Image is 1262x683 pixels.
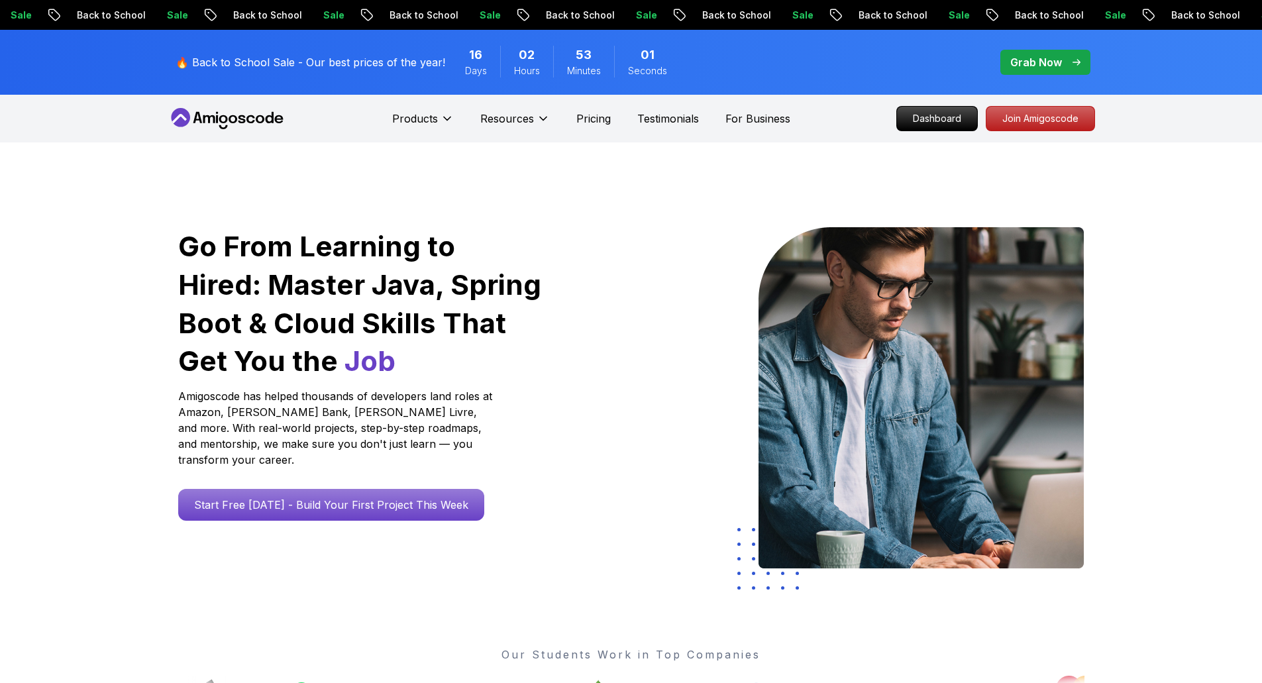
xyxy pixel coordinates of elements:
[392,111,454,137] button: Products
[936,9,978,22] p: Sale
[1159,9,1249,22] p: Back to School
[465,64,487,78] span: Days
[178,227,543,380] h1: Go From Learning to Hired: Master Java, Spring Boot & Cloud Skills That Get You the
[154,9,197,22] p: Sale
[637,111,699,127] a: Testimonials
[641,46,655,64] span: 1 Seconds
[178,489,484,521] a: Start Free [DATE] - Build Your First Project This Week
[480,111,550,137] button: Resources
[628,64,667,78] span: Seconds
[725,111,790,127] a: For Business
[311,9,353,22] p: Sale
[480,111,534,127] p: Resources
[64,9,154,22] p: Back to School
[533,9,623,22] p: Back to School
[1092,9,1135,22] p: Sale
[469,46,482,64] span: 16 Days
[623,9,666,22] p: Sale
[759,227,1084,568] img: hero
[846,9,936,22] p: Back to School
[690,9,780,22] p: Back to School
[221,9,311,22] p: Back to School
[897,107,977,131] p: Dashboard
[986,106,1095,131] a: Join Amigoscode
[576,46,592,64] span: 53 Minutes
[986,107,1094,131] p: Join Amigoscode
[178,388,496,468] p: Amigoscode has helped thousands of developers land roles at Amazon, [PERSON_NAME] Bank, [PERSON_N...
[392,111,438,127] p: Products
[519,46,535,64] span: 2 Hours
[377,9,467,22] p: Back to School
[1010,54,1062,70] p: Grab Now
[780,9,822,22] p: Sale
[178,647,1084,662] p: Our Students Work in Top Companies
[567,64,601,78] span: Minutes
[176,54,445,70] p: 🔥 Back to School Sale - Our best prices of the year!
[576,111,611,127] a: Pricing
[467,9,509,22] p: Sale
[896,106,978,131] a: Dashboard
[514,64,540,78] span: Hours
[1002,9,1092,22] p: Back to School
[344,344,395,378] span: Job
